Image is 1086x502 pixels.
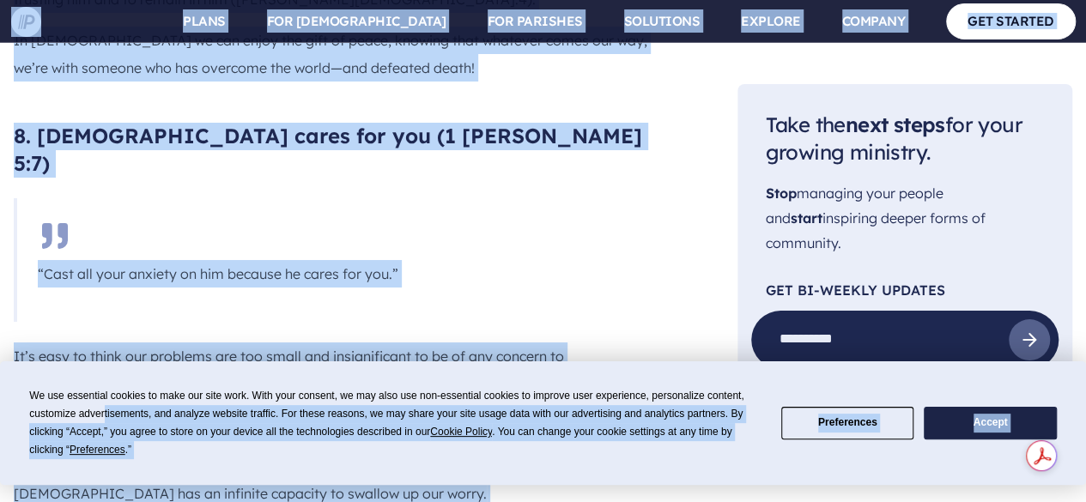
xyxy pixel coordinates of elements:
[765,283,1045,297] p: Get Bi-Weekly Updates
[924,407,1056,440] button: Accept
[765,112,1022,166] span: Take the for your growing ministry.
[430,426,492,438] span: Cookie Policy
[14,27,683,82] p: In [DEMOGRAPHIC_DATA] we can enjoy the gift of peace, knowing that whatever comes our way, we’re ...
[765,182,1045,256] p: managing your people and inspiring deeper forms of community.
[765,185,796,203] span: Stop
[29,387,761,459] div: We use essential cookies to make our site work. With your consent, we may also use non-essential ...
[781,407,913,440] button: Preferences
[946,3,1076,39] a: GET STARTED
[846,112,945,137] span: next steps
[790,209,822,227] span: start
[70,444,125,456] span: Preferences
[14,123,683,178] h3: 8. [DEMOGRAPHIC_DATA] cares for you (1 [PERSON_NAME] 5:7)
[38,260,488,287] p: “Cast all your anxiety on him because he cares for you.”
